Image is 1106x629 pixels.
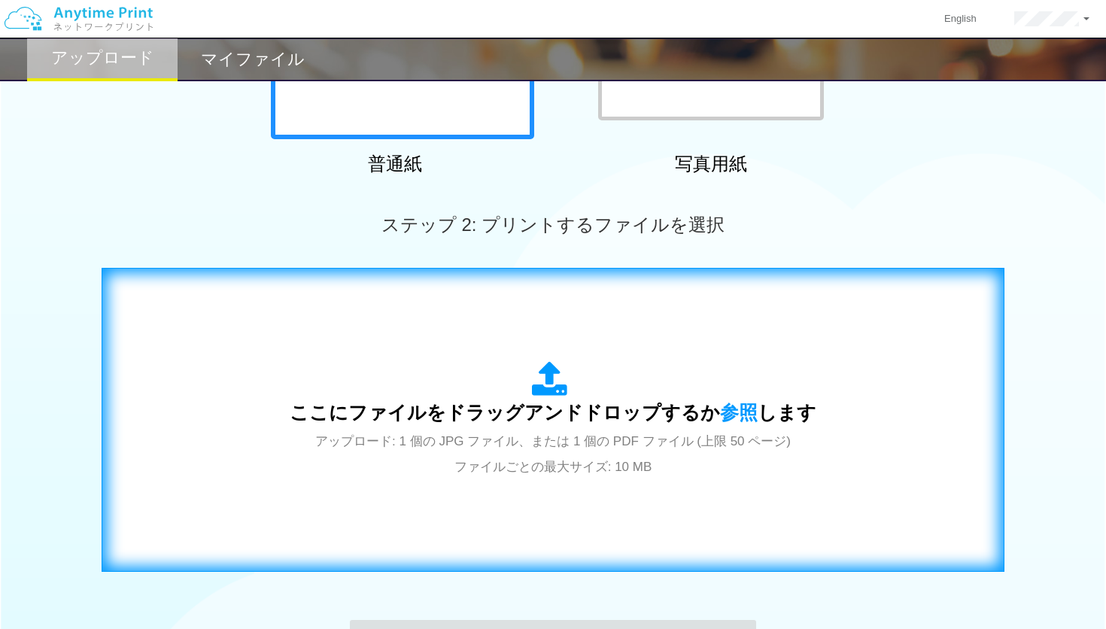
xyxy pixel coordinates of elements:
span: ステップ 2: プリントするファイルを選択 [381,214,725,235]
span: アップロード: 1 個の JPG ファイル、または 1 個の PDF ファイル (上限 50 ページ) ファイルごとの最大サイズ: 10 MB [315,434,791,474]
h2: 普通紙 [263,154,527,174]
h2: 写真用紙 [579,154,843,174]
h2: マイファイル [201,50,305,68]
h2: アップロード [51,49,154,67]
span: 参照 [720,402,758,423]
span: ここにファイルをドラッグアンドドロップするか します [290,402,816,423]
